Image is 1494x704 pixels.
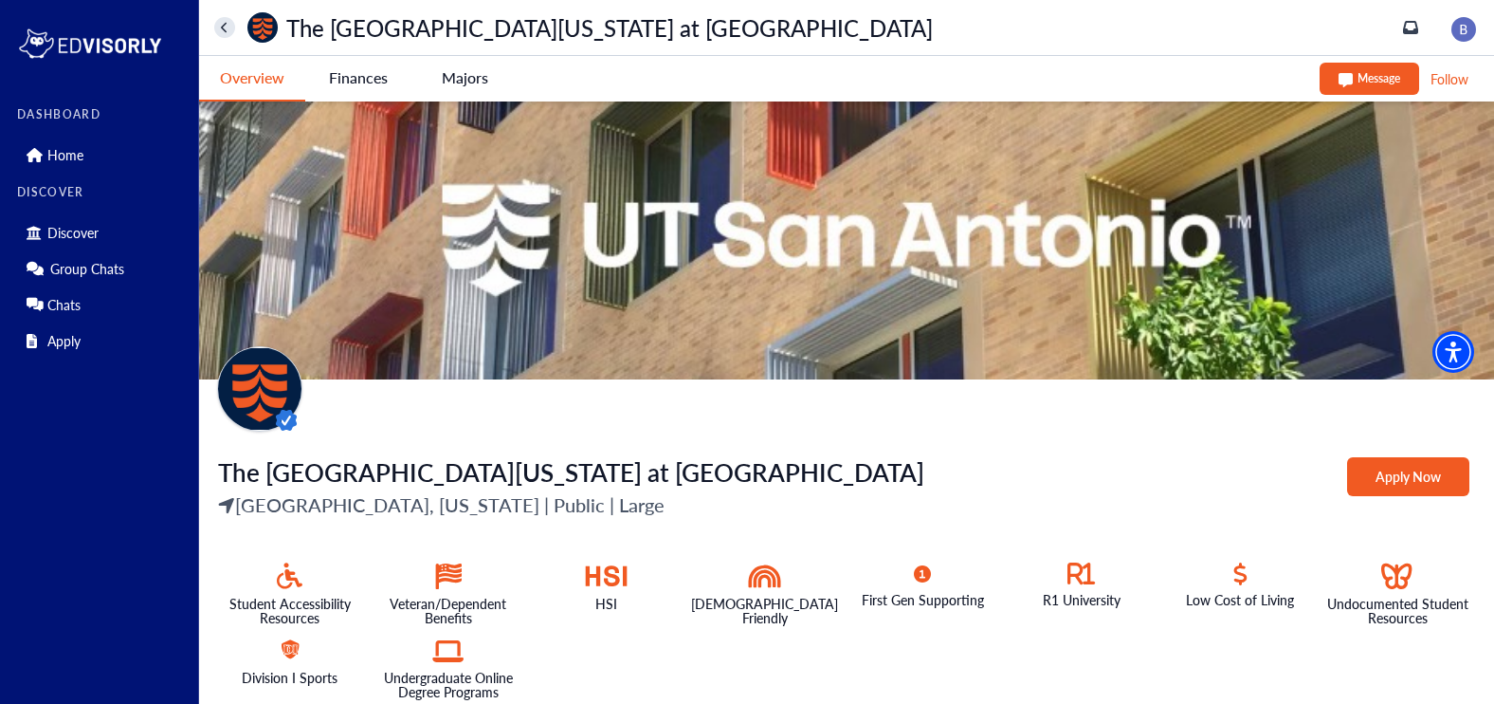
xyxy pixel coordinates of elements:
div: Group Chats [17,253,187,284]
a: inbox [1403,20,1418,35]
img: A modern building facade featuring colorful window frames and greenery, with the logo "UT San Ant... [199,102,1494,380]
div: Home [17,139,187,170]
button: Majors [411,56,518,100]
button: Apply Now [1347,457,1469,496]
p: Low Cost of Living [1186,593,1294,607]
label: DASHBOARD [17,108,187,121]
div: Accessibility Menu [1432,331,1474,373]
div: Apply [17,325,187,356]
p: Chats [47,297,81,313]
div: Chats [17,289,187,320]
p: The [GEOGRAPHIC_DATA][US_STATE] at [GEOGRAPHIC_DATA] [286,17,933,38]
span: The [GEOGRAPHIC_DATA][US_STATE] at [GEOGRAPHIC_DATA] [218,454,924,490]
p: HSI [595,597,617,611]
button: Message [1320,63,1419,95]
p: Veteran/Dependent Benefits [376,597,519,625]
img: logo [17,25,163,63]
p: Undocumented Student Resources [1326,597,1469,625]
p: Division I Sports [242,671,337,685]
p: Undergraduate Online Degree Programs [376,671,519,699]
p: Home [47,147,83,163]
button: home [214,17,235,38]
p: [GEOGRAPHIC_DATA], [US_STATE] | Public | Large [218,491,924,519]
label: DISCOVER [17,186,187,199]
p: Apply [47,333,81,349]
div: Discover [17,217,187,248]
p: Discover [47,225,99,241]
button: Finances [305,56,411,100]
p: First Gen Supporting [862,593,984,607]
button: Follow [1429,67,1470,91]
p: Student Accessibility Resources [218,597,361,625]
p: Group Chats [50,261,124,277]
p: R1 University [1043,593,1120,607]
img: universityName [247,12,278,43]
img: image [1451,17,1476,42]
img: universityName [217,346,302,432]
button: Overview [199,56,305,102]
p: [DEMOGRAPHIC_DATA] Friendly [691,597,838,625]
